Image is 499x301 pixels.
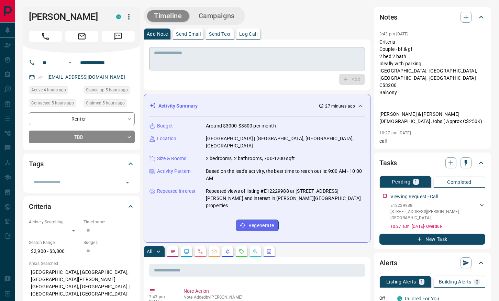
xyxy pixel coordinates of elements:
[29,158,43,169] h2: Tags
[397,296,402,301] div: condos.ca
[29,99,80,109] div: Tue Sep 16 2025
[225,249,231,254] svg: Listing Alerts
[386,279,416,284] p: Listing Alerts
[29,198,135,215] div: Criteria
[47,74,125,80] a: [EMAIL_ADDRESS][DOMAIN_NAME]
[84,86,135,96] div: Tue Sep 16 2025
[253,249,258,254] svg: Opportunities
[157,122,173,130] p: Budget
[31,100,74,107] span: Contacted 5 hours ago
[29,219,80,225] p: Actively Searching:
[266,249,272,254] svg: Agent Actions
[29,86,80,96] div: Tue Sep 16 2025
[84,239,135,246] p: Budget:
[239,32,257,36] p: Log Call
[38,75,43,80] svg: Email Verified
[379,32,409,36] p: 3:43 pm [DATE]
[184,249,189,254] svg: Lead Browsing Activity
[379,9,485,25] div: Notes
[158,102,198,110] p: Activity Summary
[123,178,132,187] button: Open
[390,209,478,221] p: [STREET_ADDRESS][PERSON_NAME] , [GEOGRAPHIC_DATA]
[211,249,217,254] svg: Emails
[102,31,135,42] span: Message
[149,294,173,299] p: 3:43 pm
[157,168,191,175] p: Activity Pattern
[379,38,485,125] p: Criteria Couple - bf & gf 2 bed 2 bath Ideally with parking [GEOGRAPHIC_DATA], [GEOGRAPHIC_DATA],...
[239,249,244,254] svg: Requests
[147,249,152,254] p: All
[170,249,176,254] svg: Notes
[198,249,203,254] svg: Calls
[29,246,80,257] p: $2,900 - $3,800
[379,155,485,171] div: Tasks
[390,193,438,200] p: Viewing Request - Call
[379,157,397,168] h2: Tasks
[447,180,472,185] p: Completed
[157,135,176,142] p: Location
[29,267,135,300] p: [GEOGRAPHIC_DATA], [GEOGRAPHIC_DATA], [GEOGRAPHIC_DATA][PERSON_NAME][GEOGRAPHIC_DATA], [GEOGRAPHI...
[86,100,125,107] span: Claimed 5 hours ago
[379,257,397,268] h2: Alerts
[176,32,201,36] p: Send Email
[157,188,196,195] p: Repeated Interest
[379,131,411,135] p: 10:27 am [DATE]
[209,32,231,36] p: Send Text
[206,122,276,130] p: Around $3000-$3500 per month
[29,131,135,143] div: TBD
[65,31,98,42] span: Email
[192,10,242,22] button: Campaigns
[206,135,365,149] p: [GEOGRAPHIC_DATA] | [GEOGRAPHIC_DATA], [GEOGRAPHIC_DATA], [GEOGRAPHIC_DATA]
[147,10,189,22] button: Timeline
[390,223,485,230] p: 10:27 a.m. [DATE] - Overdue
[149,100,365,112] div: Activity Summary27 minutes ago
[476,279,478,284] p: 0
[116,14,121,19] div: condos.ca
[29,201,51,212] h2: Criteria
[147,32,168,36] p: Add Note
[206,155,295,162] p: 2 bedrooms, 2 bathrooms, 700-1200 sqft
[84,99,135,109] div: Tue Sep 16 2025
[157,155,187,162] p: Size & Rooms
[390,201,485,222] div: E12229988[STREET_ADDRESS][PERSON_NAME],[GEOGRAPHIC_DATA]
[66,58,74,67] button: Open
[84,219,135,225] p: Timeframe:
[379,255,485,271] div: Alerts
[206,188,365,209] p: Repeated views of listing #E12229988 at [STREET_ADDRESS][PERSON_NAME] and interest in [PERSON_NAM...
[31,87,66,93] span: Active 4 hours ago
[325,103,355,109] p: 27 minutes ago
[392,179,410,184] p: Pending
[414,179,417,184] p: 1
[29,11,106,22] h1: [PERSON_NAME]
[379,234,485,245] button: New Task
[420,279,423,284] p: 1
[379,137,485,145] p: call
[29,260,135,267] p: Areas Searched:
[29,156,135,172] div: Tags
[86,87,128,93] span: Signed up 5 hours ago
[29,31,62,42] span: Call
[184,288,362,295] p: Note Action
[236,220,279,231] button: Regenerate
[29,239,80,246] p: Search Range:
[379,12,397,23] h2: Notes
[29,112,135,125] div: Renter
[390,202,478,209] p: E12229988
[439,279,472,284] p: Building Alerts
[206,168,365,182] p: Based on the lead's activity, the best time to reach out is: 9:00 AM - 10:00 AM
[184,295,362,300] p: Note Added by [PERSON_NAME]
